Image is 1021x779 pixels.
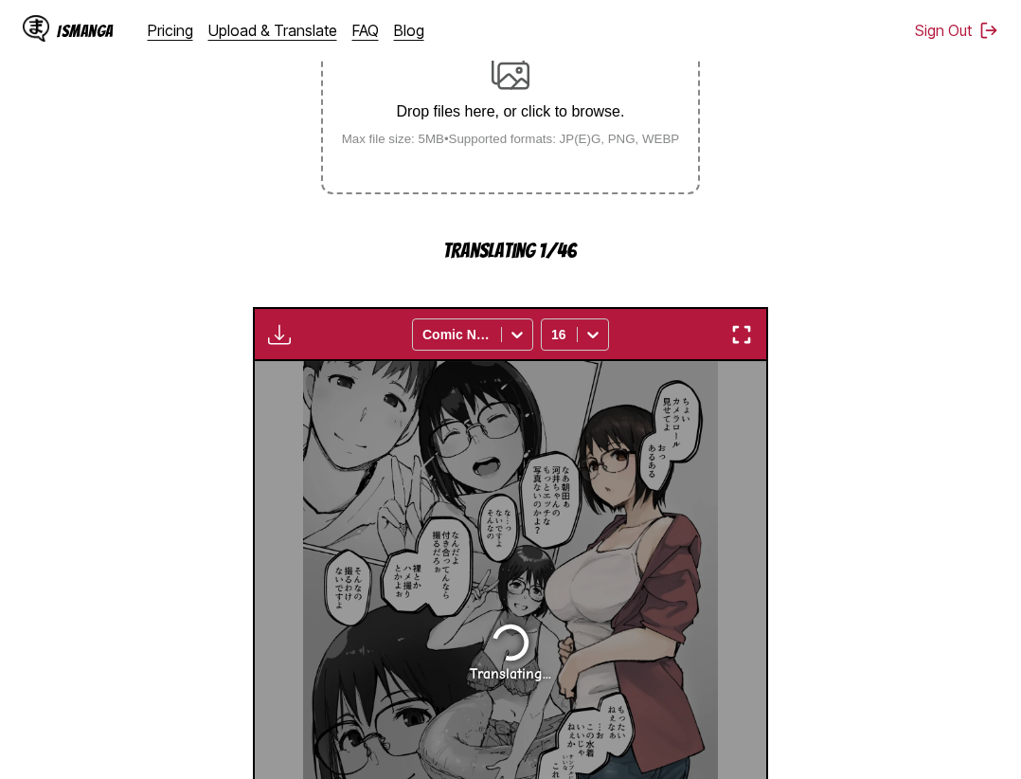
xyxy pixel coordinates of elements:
img: IsManga Logo [23,15,49,42]
img: Loading [488,620,533,665]
small: Max file size: 5MB • Supported formats: JP(E)G, PNG, WEBP [327,132,695,146]
p: Drop files here, or click to browse. [327,103,695,120]
div: Translating... [470,665,551,682]
a: FAQ [352,21,379,40]
a: Blog [394,21,424,40]
a: Pricing [148,21,193,40]
img: Sign out [979,21,998,40]
a: IsManga LogoIsManga [23,15,148,45]
p: Translating 1/46 [321,240,700,262]
a: Upload & Translate [208,21,337,40]
img: Enter fullscreen [730,323,753,346]
img: Download translated images [268,323,291,346]
button: Sign Out [915,21,998,40]
div: IsManga [57,22,114,40]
